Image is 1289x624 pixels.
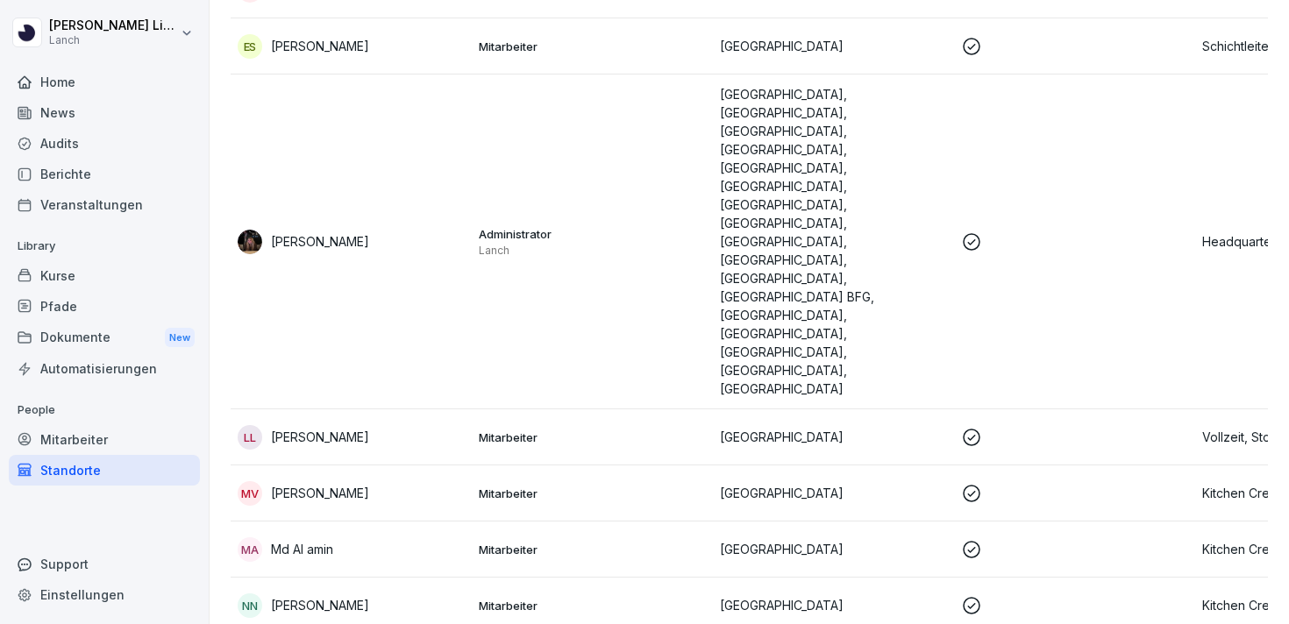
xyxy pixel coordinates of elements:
[9,128,200,159] a: Audits
[49,34,177,46] p: Lanch
[479,429,706,445] p: Mitarbeiter
[165,328,195,348] div: New
[9,396,200,424] p: People
[720,85,947,398] p: [GEOGRAPHIC_DATA], [GEOGRAPHIC_DATA], [GEOGRAPHIC_DATA], [GEOGRAPHIC_DATA], [GEOGRAPHIC_DATA], [G...
[479,486,706,501] p: Mitarbeiter
[238,34,262,59] div: ES
[271,596,369,614] p: [PERSON_NAME]
[9,260,200,291] a: Kurse
[9,549,200,579] div: Support
[9,189,200,220] a: Veranstaltungen
[479,39,706,54] p: Mitarbeiter
[9,322,200,354] div: Dokumente
[9,424,200,455] a: Mitarbeiter
[9,455,200,486] a: Standorte
[479,226,706,242] p: Administrator
[271,37,369,55] p: [PERSON_NAME]
[9,322,200,354] a: DokumenteNew
[720,484,947,502] p: [GEOGRAPHIC_DATA]
[9,232,200,260] p: Library
[9,159,200,189] a: Berichte
[271,540,333,558] p: Md Al amin
[238,425,262,450] div: LL
[479,542,706,557] p: Mitarbeiter
[271,232,369,251] p: [PERSON_NAME]
[238,593,262,618] div: NN
[479,244,706,258] p: Lanch
[271,428,369,446] p: [PERSON_NAME]
[238,537,262,562] div: Ma
[9,67,200,97] a: Home
[271,484,369,502] p: [PERSON_NAME]
[9,97,200,128] a: News
[479,598,706,613] p: Mitarbeiter
[49,18,177,33] p: [PERSON_NAME] Liebhold
[9,579,200,610] a: Einstellungen
[238,230,262,254] img: gq6jiwkat9wmwctfmwqffveh.png
[9,291,200,322] a: Pfade
[720,540,947,558] p: [GEOGRAPHIC_DATA]
[720,428,947,446] p: [GEOGRAPHIC_DATA]
[238,481,262,506] div: MV
[720,37,947,55] p: [GEOGRAPHIC_DATA]
[720,596,947,614] p: [GEOGRAPHIC_DATA]
[9,353,200,384] a: Automatisierungen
